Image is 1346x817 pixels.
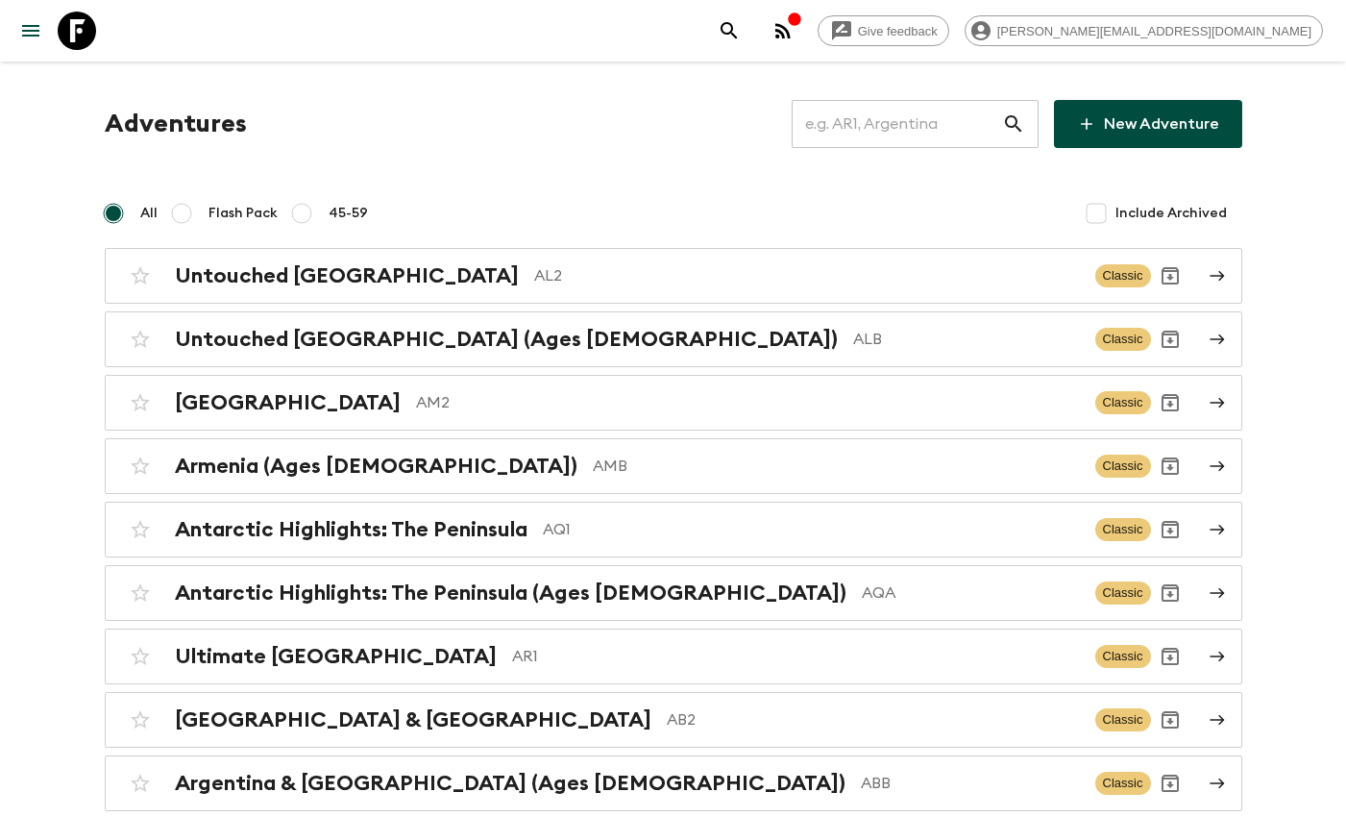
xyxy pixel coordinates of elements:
[534,264,1080,287] p: AL2
[175,390,401,415] h2: [GEOGRAPHIC_DATA]
[175,327,838,352] h2: Untouched [GEOGRAPHIC_DATA] (Ages [DEMOGRAPHIC_DATA])
[667,708,1080,731] p: AB2
[175,517,527,542] h2: Antarctic Highlights: The Peninsula
[140,204,158,223] span: All
[105,565,1242,621] a: Antarctic Highlights: The Peninsula (Ages [DEMOGRAPHIC_DATA])AQAClassicArchive
[105,502,1242,557] a: Antarctic Highlights: The PeninsulaAQ1ClassicArchive
[1151,701,1189,739] button: Archive
[792,97,1002,151] input: e.g. AR1, Argentina
[175,644,497,669] h2: Ultimate [GEOGRAPHIC_DATA]
[105,248,1242,304] a: Untouched [GEOGRAPHIC_DATA]AL2ClassicArchive
[175,263,519,288] h2: Untouched [GEOGRAPHIC_DATA]
[965,15,1323,46] div: [PERSON_NAME][EMAIL_ADDRESS][DOMAIN_NAME]
[543,518,1080,541] p: AQ1
[12,12,50,50] button: menu
[862,582,1080,605] p: AQA
[105,755,1242,811] a: Argentina & [GEOGRAPHIC_DATA] (Ages [DEMOGRAPHIC_DATA])ABBClassicArchive
[175,581,846,606] h2: Antarctic Highlights: The Peninsula (Ages [DEMOGRAPHIC_DATA])
[1151,447,1189,485] button: Archive
[1151,257,1189,295] button: Archive
[1095,328,1151,351] span: Classic
[1054,100,1242,148] a: New Adventure
[1151,320,1189,359] button: Archive
[1095,645,1151,668] span: Classic
[105,311,1242,367] a: Untouched [GEOGRAPHIC_DATA] (Ages [DEMOGRAPHIC_DATA])ALBClassicArchive
[1095,708,1151,731] span: Classic
[105,375,1242,431] a: [GEOGRAPHIC_DATA]AM2ClassicArchive
[593,455,1080,478] p: AMB
[987,24,1322,38] span: [PERSON_NAME][EMAIL_ADDRESS][DOMAIN_NAME]
[1095,264,1151,287] span: Classic
[105,105,247,143] h1: Adventures
[1095,772,1151,795] span: Classic
[861,772,1080,795] p: ABB
[208,204,278,223] span: Flash Pack
[105,438,1242,494] a: Armenia (Ages [DEMOGRAPHIC_DATA])AMBClassicArchive
[1151,384,1189,422] button: Archive
[1151,574,1189,612] button: Archive
[818,15,949,46] a: Give feedback
[710,12,748,50] button: search adventures
[175,771,845,796] h2: Argentina & [GEOGRAPHIC_DATA] (Ages [DEMOGRAPHIC_DATA])
[1095,518,1151,541] span: Classic
[175,707,651,732] h2: [GEOGRAPHIC_DATA] & [GEOGRAPHIC_DATA]
[847,24,948,38] span: Give feedback
[1115,204,1227,223] span: Include Archived
[175,454,577,479] h2: Armenia (Ages [DEMOGRAPHIC_DATA])
[1095,391,1151,414] span: Classic
[512,645,1080,668] p: AR1
[1095,582,1151,605] span: Classic
[853,328,1080,351] p: ALB
[416,391,1080,414] p: AM2
[1095,455,1151,478] span: Classic
[105,692,1242,748] a: [GEOGRAPHIC_DATA] & [GEOGRAPHIC_DATA]AB2ClassicArchive
[329,204,368,223] span: 45-59
[1151,637,1189,676] button: Archive
[105,629,1242,684] a: Ultimate [GEOGRAPHIC_DATA]AR1ClassicArchive
[1151,510,1189,549] button: Archive
[1151,764,1189,803] button: Archive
